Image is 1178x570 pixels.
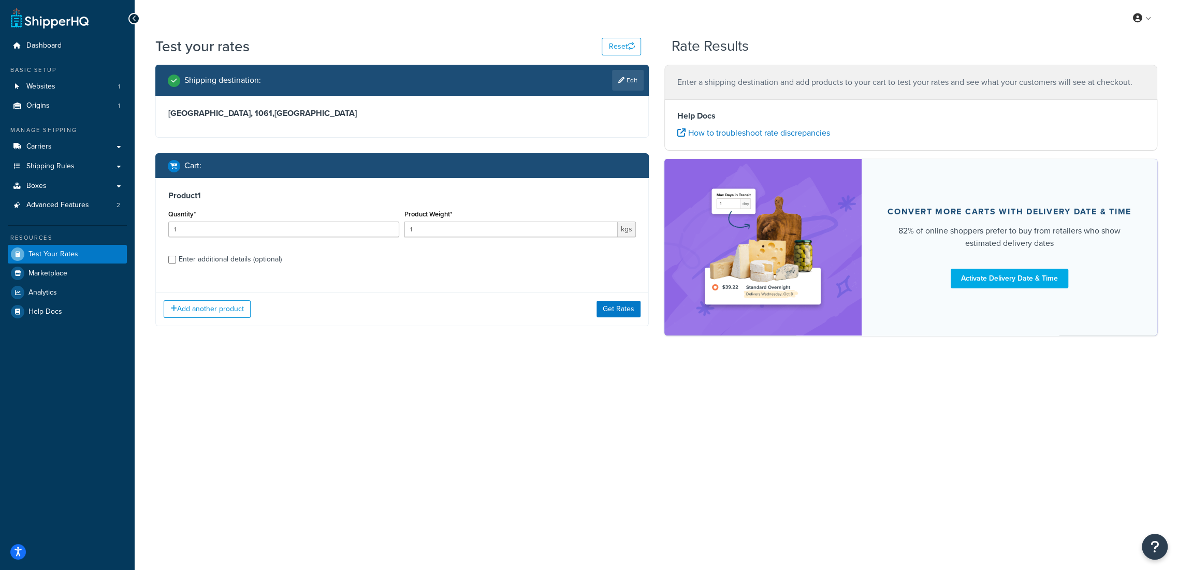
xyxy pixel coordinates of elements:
[184,76,261,85] h2: Shipping destination :
[8,302,127,321] a: Help Docs
[8,77,127,96] li: Websites
[8,137,127,156] a: Carriers
[8,196,127,215] li: Advanced Features
[168,108,636,119] h3: [GEOGRAPHIC_DATA], 1061 , [GEOGRAPHIC_DATA]
[184,161,201,170] h2: Cart :
[26,162,75,171] span: Shipping Rules
[26,41,62,50] span: Dashboard
[26,142,52,151] span: Carriers
[404,210,452,218] label: Product Weight*
[1142,534,1168,560] button: Open Resource Center
[677,75,1145,90] p: Enter a shipping destination and add products to your cart to test your rates and see what your c...
[26,101,50,110] span: Origins
[168,210,196,218] label: Quantity*
[951,269,1068,288] a: Activate Delivery Date & Time
[8,96,127,115] a: Origins1
[8,233,127,242] div: Resources
[8,245,127,264] a: Test Your Rates
[888,207,1131,217] div: Convert more carts with delivery date & time
[597,301,641,317] button: Get Rates
[602,38,641,55] button: Reset
[8,283,127,302] a: Analytics
[677,110,1145,122] h4: Help Docs
[612,70,644,91] a: Edit
[118,82,120,91] span: 1
[28,288,57,297] span: Analytics
[117,201,120,210] span: 2
[698,174,827,320] img: feature-image-ddt-36eae7f7280da8017bfb280eaccd9c446f90b1fe08728e4019434db127062ab4.png
[8,264,127,283] a: Marketplace
[179,252,282,267] div: Enter additional details (optional)
[118,101,120,110] span: 1
[404,222,617,237] input: 0.00
[168,191,636,201] h3: Product 1
[26,182,47,191] span: Boxes
[8,77,127,96] a: Websites1
[155,36,250,56] h1: Test your rates
[28,269,67,278] span: Marketplace
[168,256,176,264] input: Enter additional details (optional)
[26,82,55,91] span: Websites
[28,308,62,316] span: Help Docs
[886,225,1133,250] div: 82% of online shoppers prefer to buy from retailers who show estimated delivery dates
[672,38,749,54] h2: Rate Results
[8,36,127,55] a: Dashboard
[677,127,830,139] a: How to troubleshoot rate discrepancies
[8,66,127,75] div: Basic Setup
[28,250,78,259] span: Test Your Rates
[8,177,127,196] a: Boxes
[8,157,127,176] a: Shipping Rules
[8,126,127,135] div: Manage Shipping
[26,201,89,210] span: Advanced Features
[164,300,251,318] button: Add another product
[618,222,636,237] span: kgs
[8,196,127,215] a: Advanced Features2
[8,96,127,115] li: Origins
[168,222,399,237] input: 0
